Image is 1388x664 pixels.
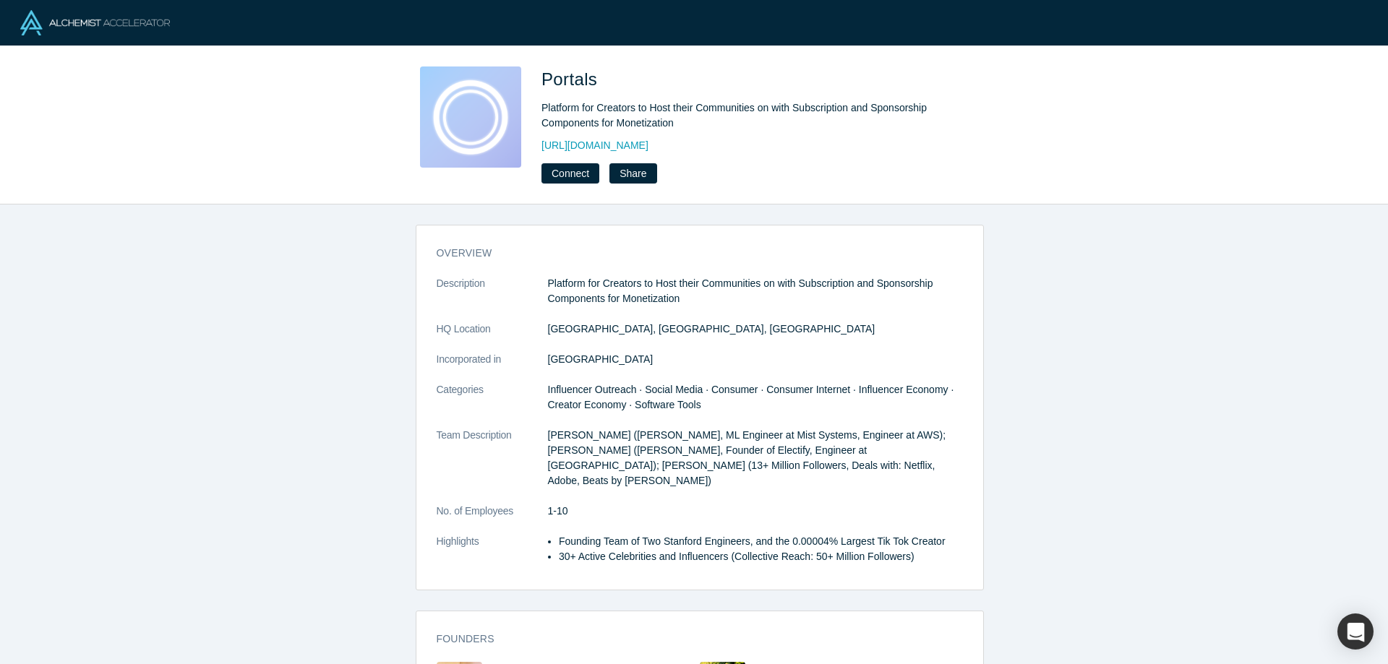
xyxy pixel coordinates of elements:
span: Influencer Outreach · Social Media · Consumer · Consumer Internet · Influencer Economy · Creator ... [548,384,954,410]
dd: [GEOGRAPHIC_DATA] [548,352,963,367]
button: Connect [541,163,599,184]
button: Share [609,163,656,184]
p: [PERSON_NAME] ([PERSON_NAME], ML Engineer at Mist Systems, Engineer at AWS); [PERSON_NAME] ([PERS... [548,428,963,488]
img: Portals's Logo [420,66,521,168]
dt: HQ Location [437,322,548,352]
span: Portals [541,69,602,89]
dt: Team Description [437,428,548,504]
dd: 1-10 [548,504,963,519]
dt: No. of Employees [437,504,548,534]
h3: overview [437,246,943,261]
h3: Founders [437,631,943,647]
p: Platform for Creators to Host their Communities on with Subscription and Sponsorship Components f... [548,276,963,306]
dt: Categories [437,382,548,428]
dt: Incorporated in [437,352,548,382]
dt: Highlights [437,534,548,579]
li: 30+ Active Celebrities and Influencers (Collective Reach: 50+ Million Followers) [559,549,963,564]
li: Founding Team of Two Stanford Engineers, and the 0.00004% Largest Tik Tok Creator [559,534,963,549]
img: Alchemist Logo [20,10,170,35]
dt: Description [437,276,548,322]
a: [URL][DOMAIN_NAME] [541,138,648,153]
dd: [GEOGRAPHIC_DATA], [GEOGRAPHIC_DATA], [GEOGRAPHIC_DATA] [548,322,963,337]
div: Platform for Creators to Host their Communities on with Subscription and Sponsorship Components f... [541,100,946,131]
